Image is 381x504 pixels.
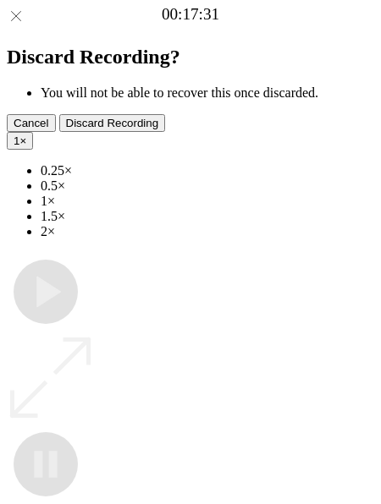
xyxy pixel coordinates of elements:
[41,224,374,239] li: 2×
[41,85,374,101] li: You will not be able to recover this once discarded.
[7,114,56,132] button: Cancel
[41,194,374,209] li: 1×
[162,5,219,24] a: 00:17:31
[7,132,33,150] button: 1×
[59,114,166,132] button: Discard Recording
[41,163,374,178] li: 0.25×
[41,209,374,224] li: 1.5×
[7,46,374,68] h2: Discard Recording?
[41,178,374,194] li: 0.5×
[14,134,19,147] span: 1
